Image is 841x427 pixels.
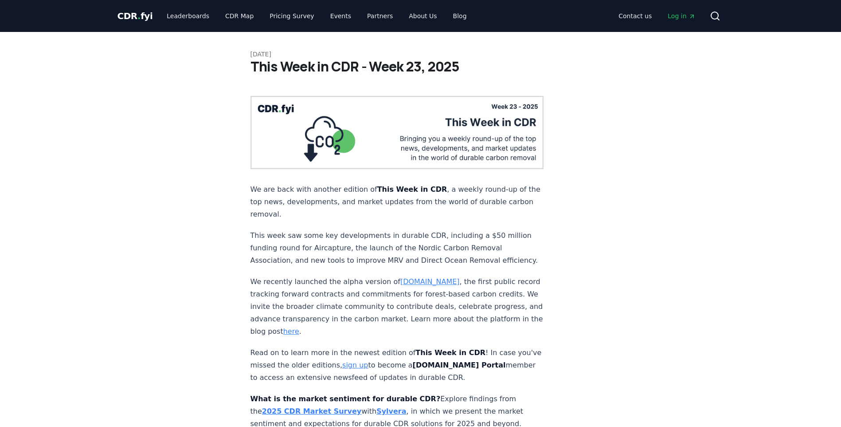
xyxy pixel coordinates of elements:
[668,12,695,20] span: Log in
[376,407,406,415] a: Sylvera
[218,8,261,24] a: CDR Map
[250,59,591,75] h1: This Week in CDR - Week 23, 2025
[250,96,544,169] img: blog post image
[250,229,544,267] p: This week saw some key developments in durable CDR, including a $50 million funding round for Air...
[250,183,544,221] p: We are back with another edition of , a weekly round-up of the top news, developments, and market...
[160,8,216,24] a: Leaderboards
[137,11,141,21] span: .
[250,276,544,338] p: We recently launched the alpha version of , the first public record tracking forward contracts an...
[262,8,321,24] a: Pricing Survey
[262,407,361,415] a: 2025 CDR Market Survey
[283,327,299,336] a: here
[377,185,447,194] strong: This Week in CDR
[415,348,485,357] strong: This Week in CDR
[413,361,506,369] strong: [DOMAIN_NAME] Portal
[400,277,460,286] a: [DOMAIN_NAME]
[250,395,441,403] strong: What is the market sentiment for durable CDR?
[360,8,400,24] a: Partners
[342,361,368,369] a: sign up
[661,8,702,24] a: Log in
[117,11,153,21] span: CDR fyi
[611,8,702,24] nav: Main
[611,8,659,24] a: Contact us
[402,8,444,24] a: About Us
[323,8,358,24] a: Events
[250,347,544,384] p: Read on to learn more in the newest edition of ! In case you've missed the older editions, to bec...
[446,8,474,24] a: Blog
[117,10,153,22] a: CDR.fyi
[160,8,473,24] nav: Main
[250,50,591,59] p: [DATE]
